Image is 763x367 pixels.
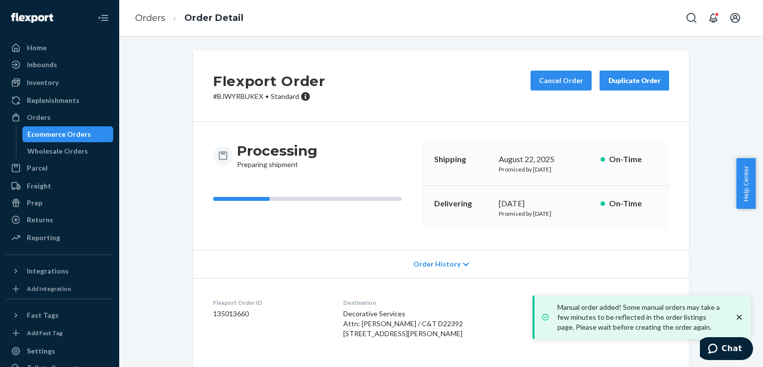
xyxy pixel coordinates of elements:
[27,60,57,70] div: Inbounds
[27,215,53,225] div: Returns
[265,92,269,100] span: •
[27,129,91,139] div: Ecommerce Orders
[213,92,325,101] p: # BJWYRBUKEX
[600,71,669,91] button: Duplicate Order
[27,43,47,53] div: Home
[557,302,724,332] p: Manual order added! Some manual orders may take a few minutes to be reflected in the order listin...
[271,92,299,100] span: Standard
[434,198,491,209] p: Delivering
[237,142,317,160] h3: Processing
[609,154,657,165] p: On-Time
[6,40,113,56] a: Home
[499,165,593,174] p: Promised by [DATE]
[27,346,55,356] div: Settings
[6,109,113,125] a: Orders
[237,142,317,170] div: Preparing shipment
[213,309,327,319] dd: 135013660
[609,198,657,209] p: On-Time
[27,310,59,320] div: Fast Tags
[6,160,113,176] a: Parcel
[93,8,113,28] button: Close Navigation
[6,212,113,228] a: Returns
[736,158,756,209] button: Help Center
[27,181,51,191] div: Freight
[213,71,325,92] h2: Flexport Order
[184,12,243,23] a: Order Detail
[531,71,592,91] button: Cancel Order
[6,327,113,339] a: Add Fast Tag
[413,259,460,269] span: Order History
[27,95,79,105] div: Replenishments
[127,3,251,33] ol: breadcrumbs
[6,230,113,246] a: Reporting
[6,92,113,108] a: Replenishments
[682,8,701,28] button: Open Search Box
[27,198,42,208] div: Prep
[27,78,59,88] div: Inventory
[27,163,48,173] div: Parcel
[499,198,593,209] div: [DATE]
[27,112,51,122] div: Orders
[700,337,753,362] iframe: Opens a widget where you can chat to one of our agents
[11,13,53,23] img: Flexport logo
[725,8,745,28] button: Open account menu
[6,343,113,359] a: Settings
[6,283,113,295] a: Add Integration
[6,178,113,194] a: Freight
[22,143,114,159] a: Wholesale Orders
[27,266,69,276] div: Integrations
[22,126,114,142] a: Ecommerce Orders
[608,76,661,86] div: Duplicate Order
[6,75,113,91] a: Inventory
[6,195,113,211] a: Prep
[27,146,88,156] div: Wholesale Orders
[343,298,528,307] dt: Destination
[27,233,60,243] div: Reporting
[213,298,327,307] dt: Flexport Order ID
[6,307,113,323] button: Fast Tags
[499,154,593,165] div: August 22, 2025
[27,284,71,293] div: Add Integration
[343,309,463,338] span: Decorative Services Attn: [PERSON_NAME] / C&T D22392 [STREET_ADDRESS][PERSON_NAME]
[6,263,113,279] button: Integrations
[27,329,63,337] div: Add Fast Tag
[135,12,165,23] a: Orders
[434,154,491,165] p: Shipping
[734,312,744,322] svg: close toast
[703,8,723,28] button: Open notifications
[499,209,593,218] p: Promised by [DATE]
[6,57,113,73] a: Inbounds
